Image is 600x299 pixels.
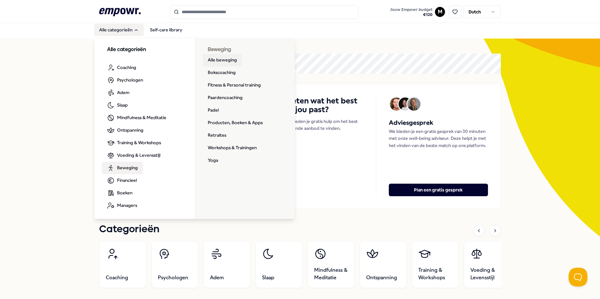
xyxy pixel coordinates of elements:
a: Adem [102,87,134,99]
a: Psychologen [102,74,148,87]
a: Psychologen [151,241,198,288]
span: Ontspanning [366,274,397,281]
h4: Weten wat het best bij jou past? [284,97,363,114]
a: Training & Workshops [412,241,459,288]
h3: Alle categorieën [107,46,182,54]
button: Plan een gratis gesprek [389,184,488,196]
span: Coaching [117,64,136,71]
a: Mindfulness & Meditatie [308,241,355,288]
img: Avatar [390,97,403,111]
a: Ontspanning [360,241,407,288]
span: Adem [210,274,224,281]
a: Yoga [203,154,223,167]
iframe: Help Scout Beacon - Open [569,268,587,286]
img: Avatar [399,97,412,111]
span: Mindfulness & Meditatie [117,114,166,121]
a: Beweging [102,162,143,174]
a: Jouw Empowr budget€120 [388,5,435,18]
a: Financieel [102,174,142,187]
a: Boeken [102,187,137,199]
img: Avatar [407,97,421,111]
span: Training & Workshops [418,266,452,281]
input: Search for products, categories or subcategories [170,5,358,19]
span: Voeding & Levensstijl [117,152,160,159]
a: Adem [203,241,250,288]
span: Managers [117,202,137,209]
span: Adem [117,89,129,96]
span: Financieel [117,177,137,184]
span: Beweging [117,164,138,171]
span: Ontspanning [117,127,143,134]
a: Training & Workshops [102,137,166,149]
p: We bieden je een gratis gesprek van 30 minuten met onze well-being adviseur. Deze helpt je met he... [389,128,488,149]
a: Padel [203,104,224,117]
a: Mindfulness & Meditatie [102,112,171,124]
button: M [435,7,445,17]
span: Coaching [106,274,128,281]
span: Jouw Empowr budget [390,7,432,12]
a: Ontspanning [102,124,148,137]
a: Voeding & Levensstijl [102,149,165,162]
h1: Categorieën [99,222,159,237]
span: Slaap [117,102,128,108]
div: Alle categorieën [94,38,295,219]
p: We bieden je gratis hulp om het best passende aanbod te vinden. [284,118,363,132]
a: Voeding & Levensstijl [464,241,511,288]
button: Jouw Empowr budget€120 [389,6,434,18]
nav: Main [94,24,187,36]
span: Psychologen [158,274,188,281]
span: Training & Workshops [117,139,161,146]
a: Paardencoaching [203,92,248,104]
h5: Adviesgesprek [389,118,488,128]
a: Alle beweging [203,54,242,66]
a: Producten, Boeken & Apps [203,117,268,129]
a: Fitness & Personal training [203,79,266,92]
a: Retraites [203,129,231,142]
a: Coaching [102,61,141,74]
a: Self-care library [145,24,187,36]
span: Mindfulness & Meditatie [314,266,348,281]
button: Alle categorieën [94,24,144,36]
a: Managers [102,199,142,212]
a: Slaap [255,241,303,288]
span: Boeken [117,189,132,196]
a: Workshops & Trainingen [203,142,262,154]
span: Voeding & Levensstijl [470,266,504,281]
span: Psychologen [117,76,143,83]
span: Slaap [262,274,274,281]
a: Slaap [102,99,133,112]
h3: Beweging [208,46,283,54]
a: Bokscoaching [203,66,241,79]
span: € 120 [390,12,432,17]
a: Coaching [99,241,146,288]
